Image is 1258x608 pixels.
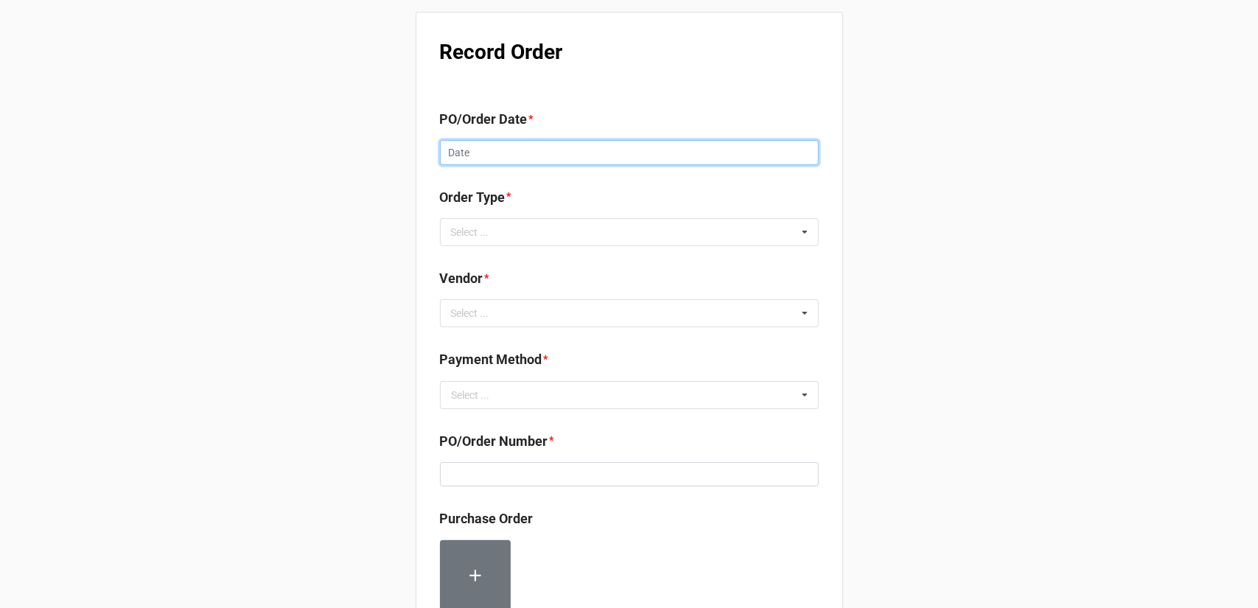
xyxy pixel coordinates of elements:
div: Select ... [452,390,490,400]
label: Vendor [440,268,483,289]
input: Date [440,140,819,165]
label: Order Type [440,187,506,208]
label: Payment Method [440,349,542,370]
div: Select ... [447,305,511,322]
label: Purchase Order [440,509,534,529]
b: Record Order [440,40,563,64]
div: Select ... [447,223,511,240]
label: PO/Order Number [440,431,548,452]
label: PO/Order Date [440,109,528,130]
